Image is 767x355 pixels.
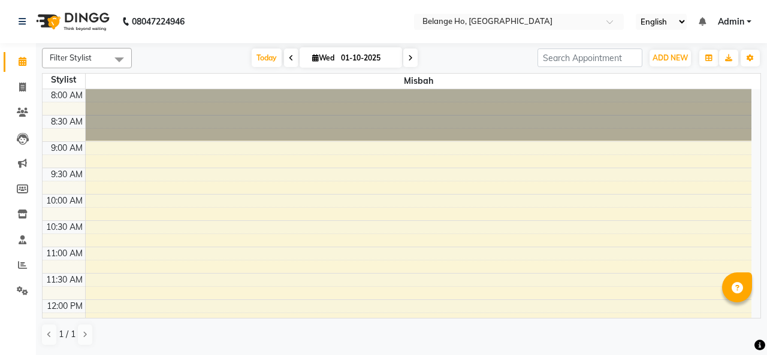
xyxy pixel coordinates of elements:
span: Filter Stylist [50,53,92,62]
span: Misbah [86,74,752,89]
div: Stylist [43,74,85,86]
div: 8:30 AM [49,116,85,128]
span: ADD NEW [653,53,688,62]
button: ADD NEW [650,50,691,66]
span: 1 / 1 [59,328,76,341]
div: 11:00 AM [44,247,85,260]
div: 9:30 AM [49,168,85,181]
div: 8:00 AM [49,89,85,102]
span: Wed [309,53,337,62]
img: logo [31,5,113,38]
div: 12:00 PM [44,300,85,312]
b: 08047224946 [132,5,185,38]
input: Search Appointment [537,48,642,67]
span: Today [252,48,282,67]
iframe: chat widget [717,307,755,343]
div: 10:30 AM [44,221,85,233]
div: 9:00 AM [49,142,85,154]
input: 2025-10-01 [337,49,397,67]
div: 10:00 AM [44,195,85,207]
div: 11:30 AM [44,274,85,286]
span: Admin [718,16,744,28]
